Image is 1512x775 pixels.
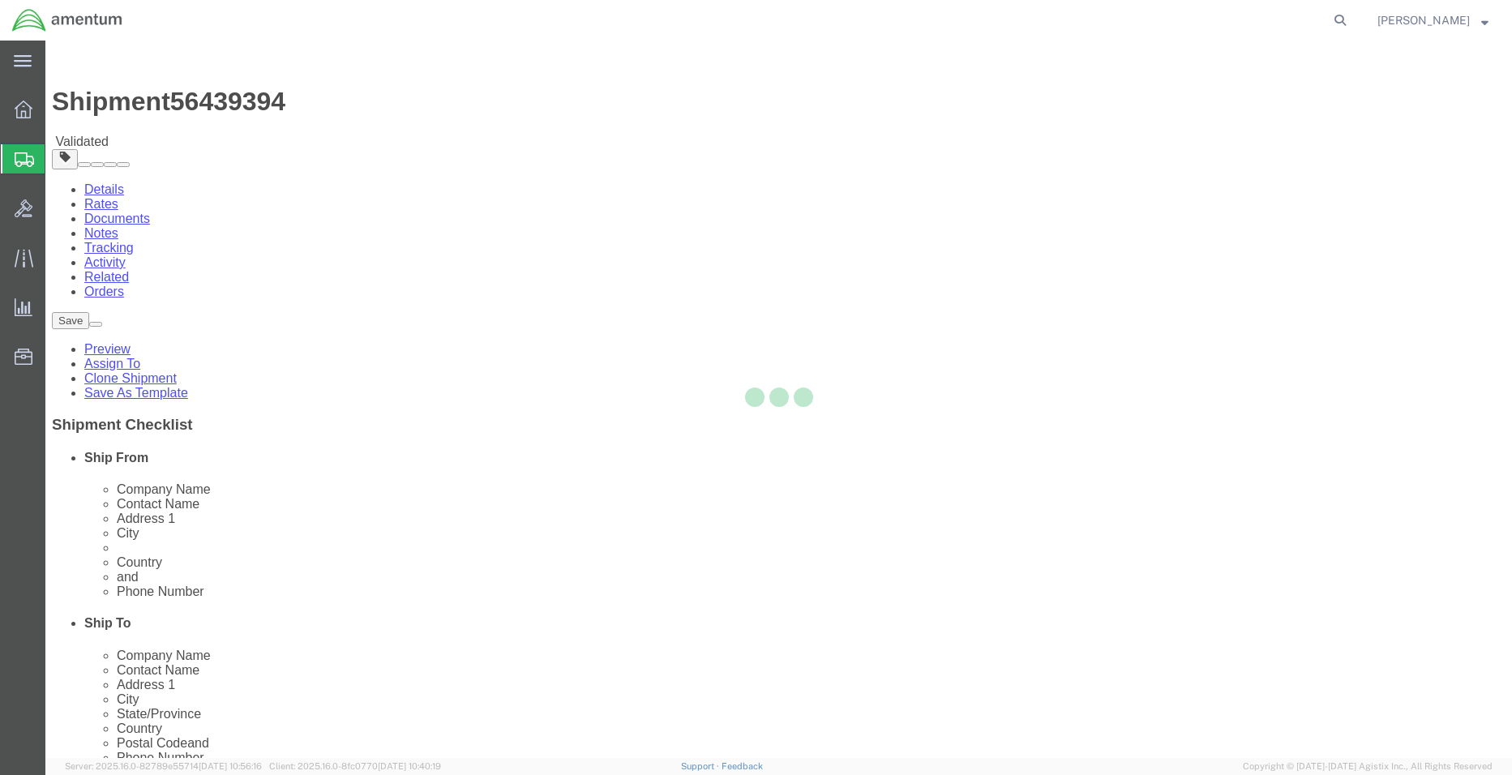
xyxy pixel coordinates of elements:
span: [DATE] 10:40:19 [378,761,441,771]
span: Eddie Gonzalez [1377,11,1470,29]
a: Feedback [722,761,763,771]
span: Client: 2025.16.0-8fc0770 [269,761,441,771]
button: [PERSON_NAME] [1377,11,1489,30]
span: Server: 2025.16.0-82789e55714 [65,761,262,771]
span: Copyright © [DATE]-[DATE] Agistix Inc., All Rights Reserved [1243,760,1493,773]
img: logo [11,8,123,32]
span: [DATE] 10:56:16 [199,761,262,771]
a: Support [681,761,722,771]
